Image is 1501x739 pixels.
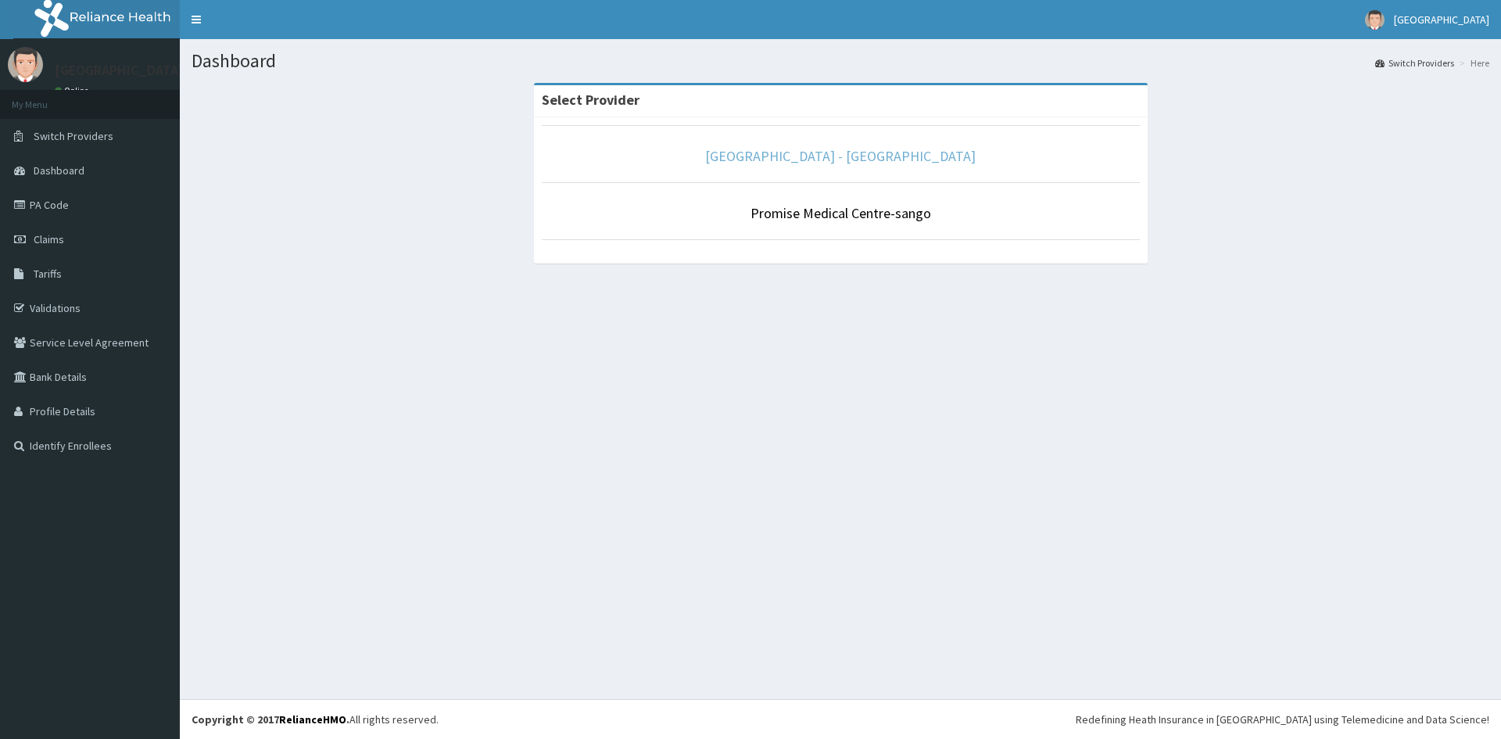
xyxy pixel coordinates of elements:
[1076,712,1489,727] div: Redefining Heath Insurance in [GEOGRAPHIC_DATA] using Telemedicine and Data Science!
[55,63,184,77] p: [GEOGRAPHIC_DATA]
[1394,13,1489,27] span: [GEOGRAPHIC_DATA]
[180,699,1501,739] footer: All rights reserved.
[34,129,113,143] span: Switch Providers
[34,267,62,281] span: Tariffs
[1375,56,1454,70] a: Switch Providers
[55,85,92,96] a: Online
[192,712,349,726] strong: Copyright © 2017 .
[279,712,346,726] a: RelianceHMO
[542,91,639,109] strong: Select Provider
[1456,56,1489,70] li: Here
[1365,10,1385,30] img: User Image
[8,47,43,82] img: User Image
[34,163,84,178] span: Dashboard
[192,51,1489,71] h1: Dashboard
[705,147,976,165] a: [GEOGRAPHIC_DATA] - [GEOGRAPHIC_DATA]
[750,204,931,222] a: Promise Medical Centre-sango
[34,232,64,246] span: Claims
